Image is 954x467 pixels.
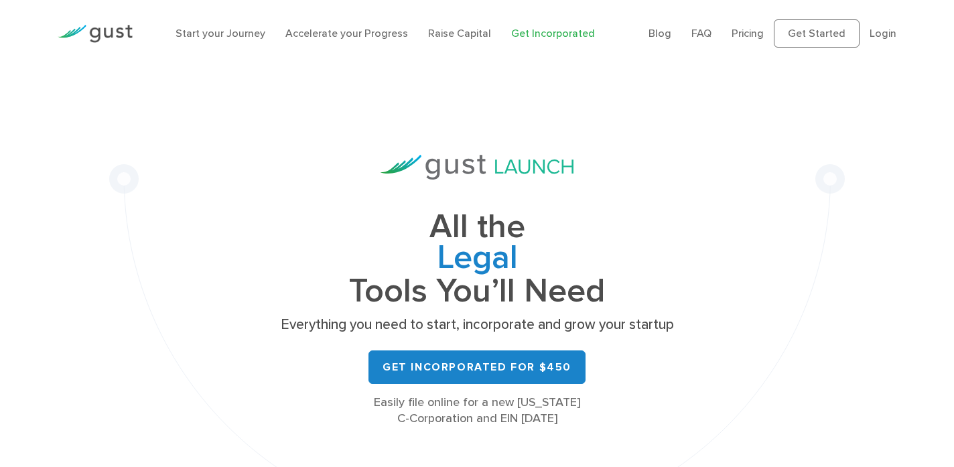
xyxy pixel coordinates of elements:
a: Start your Journey [176,27,265,40]
a: FAQ [691,27,711,40]
a: Get Started [774,19,860,48]
a: Pricing [732,27,764,40]
img: Gust Launch Logo [381,155,573,180]
a: Raise Capital [428,27,491,40]
img: Gust Logo [58,25,133,43]
a: Accelerate your Progress [285,27,408,40]
h1: All the Tools You’ll Need [276,212,678,306]
a: Login [870,27,896,40]
p: Everything you need to start, incorporate and grow your startup [276,316,678,334]
div: Easily file online for a new [US_STATE] C-Corporation and EIN [DATE] [276,395,678,427]
a: Blog [649,27,671,40]
span: Legal [276,243,678,276]
a: Get Incorporated [511,27,595,40]
a: Get Incorporated for $450 [368,350,586,384]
